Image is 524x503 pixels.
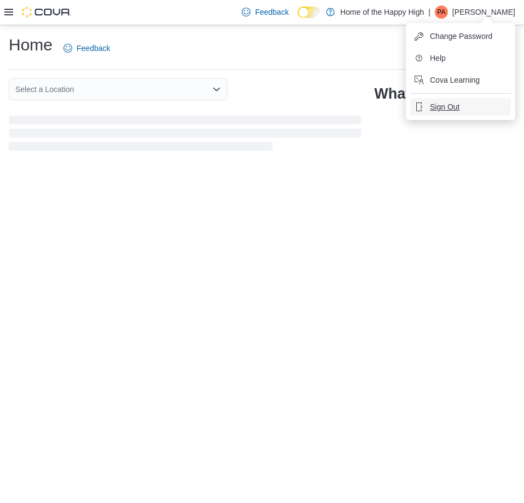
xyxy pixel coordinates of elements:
span: PA [437,5,445,19]
p: Home of the Happy High [340,5,424,19]
a: Feedback [59,37,114,59]
p: | [428,5,430,19]
button: Sign Out [410,98,511,116]
span: Help [430,53,446,64]
span: Feedback [77,43,110,54]
span: Cova Learning [430,75,480,85]
div: PJ Arnold [435,5,448,19]
p: [PERSON_NAME] [452,5,515,19]
a: Feedback [237,1,293,23]
span: Feedback [255,7,288,18]
input: Dark Mode [298,7,321,18]
span: Sign Out [430,101,459,112]
button: Open list of options [212,85,221,94]
span: Loading [9,118,361,153]
button: Change Password [410,27,511,45]
button: Cova Learning [410,71,511,89]
img: Cova [22,7,71,18]
span: Change Password [430,31,492,42]
h1: Home [9,34,53,56]
h2: What's new [374,85,455,102]
button: Help [410,49,511,67]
